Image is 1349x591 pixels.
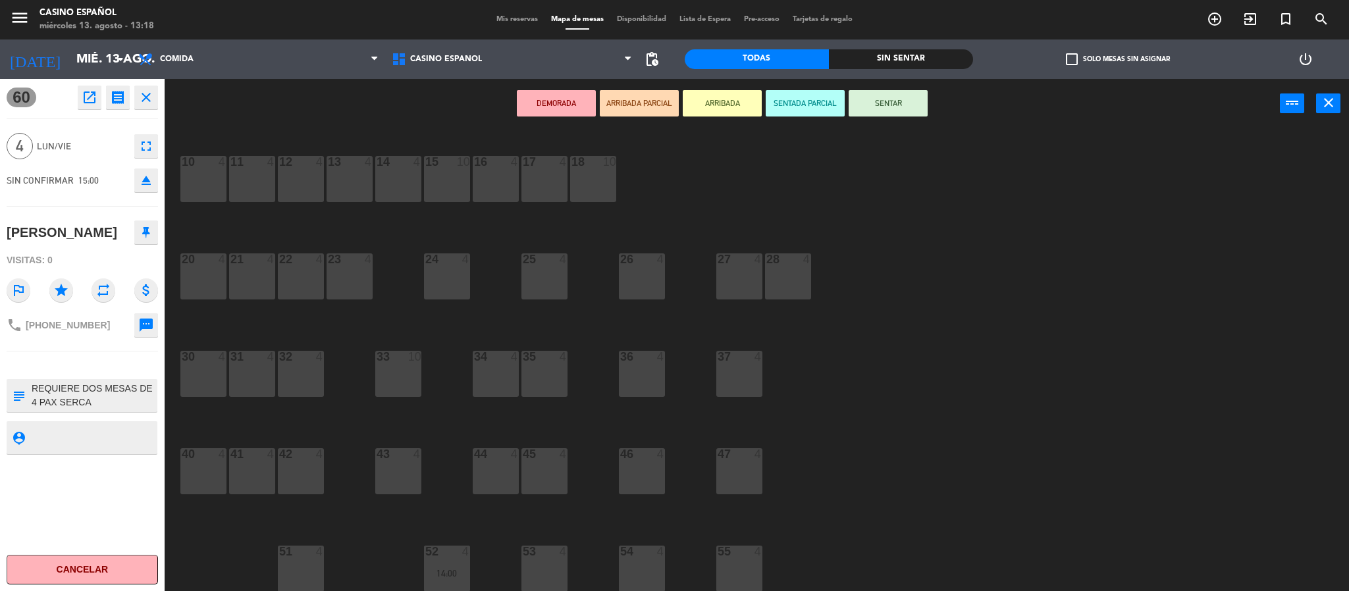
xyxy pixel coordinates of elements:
[425,546,426,557] div: 52
[474,351,475,363] div: 34
[11,388,26,403] i: subject
[138,317,154,333] i: sms
[365,253,373,265] div: 4
[219,156,226,168] div: 4
[620,351,621,363] div: 36
[1316,93,1340,113] button: close
[7,222,117,244] div: [PERSON_NAME]
[511,156,519,168] div: 4
[316,156,324,168] div: 4
[410,55,482,64] span: Casino Español
[523,156,523,168] div: 17
[92,278,115,302] i: repeat
[138,172,154,188] i: eject
[40,7,154,20] div: Casino Español
[620,546,621,557] div: 54
[829,49,973,69] div: Sin sentar
[424,569,470,578] div: 14:00
[219,253,226,265] div: 4
[610,16,673,23] span: Disponibilidad
[457,156,470,168] div: 10
[1278,11,1294,27] i: turned_in_not
[230,253,231,265] div: 21
[600,90,679,116] button: ARRIBADA PARCIAL
[737,16,786,23] span: Pre-acceso
[267,156,275,168] div: 4
[1232,8,1268,30] span: WALK IN
[523,546,523,557] div: 53
[10,8,30,28] i: menu
[603,156,616,168] div: 10
[413,448,421,460] div: 4
[425,253,426,265] div: 24
[1284,95,1300,111] i: power_input
[279,156,280,168] div: 12
[11,430,26,445] i: person_pin
[138,90,154,105] i: close
[78,86,101,109] button: open_in_new
[1321,95,1336,111] i: close
[544,16,610,23] span: Mapa de mesas
[1207,11,1223,27] i: add_circle_outline
[803,253,811,265] div: 4
[560,351,568,363] div: 4
[523,448,523,460] div: 45
[511,351,519,363] div: 4
[673,16,737,23] span: Lista de Espera
[490,16,544,23] span: Mis reservas
[1304,8,1339,30] span: BUSCAR
[644,51,660,67] span: pending_actions
[657,448,665,460] div: 4
[413,156,421,168] div: 4
[560,448,568,460] div: 4
[683,90,762,116] button: ARRIBADA
[316,253,324,265] div: 4
[106,86,130,109] button: receipt
[754,546,762,557] div: 4
[219,448,226,460] div: 4
[1313,11,1329,27] i: search
[7,249,158,272] div: Visitas: 0
[110,90,126,105] i: receipt
[560,546,568,557] div: 4
[230,351,231,363] div: 31
[560,156,568,168] div: 4
[786,16,859,23] span: Tarjetas de regalo
[40,20,154,33] div: miércoles 13. agosto - 13:18
[657,351,665,363] div: 4
[26,320,110,330] span: [PHONE_NUMBER]
[7,555,158,584] button: Cancelar
[37,139,128,154] span: Lun/Vie
[134,313,158,337] button: sms
[7,88,36,107] span: 60
[279,253,280,265] div: 22
[560,253,568,265] div: 4
[474,448,475,460] div: 44
[462,253,470,265] div: 4
[657,253,665,265] div: 4
[7,175,74,186] span: SIN CONFIRMAR
[685,49,829,69] div: Todas
[523,351,523,363] div: 35
[279,351,280,363] div: 32
[316,546,324,557] div: 4
[474,156,475,168] div: 16
[328,156,329,168] div: 13
[10,8,30,32] button: menu
[1280,93,1304,113] button: power_input
[1298,51,1313,67] i: power_settings_new
[517,90,596,116] button: DEMORADA
[754,448,762,460] div: 4
[328,253,329,265] div: 23
[82,90,97,105] i: open_in_new
[316,351,324,363] div: 4
[78,175,99,186] span: 15:00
